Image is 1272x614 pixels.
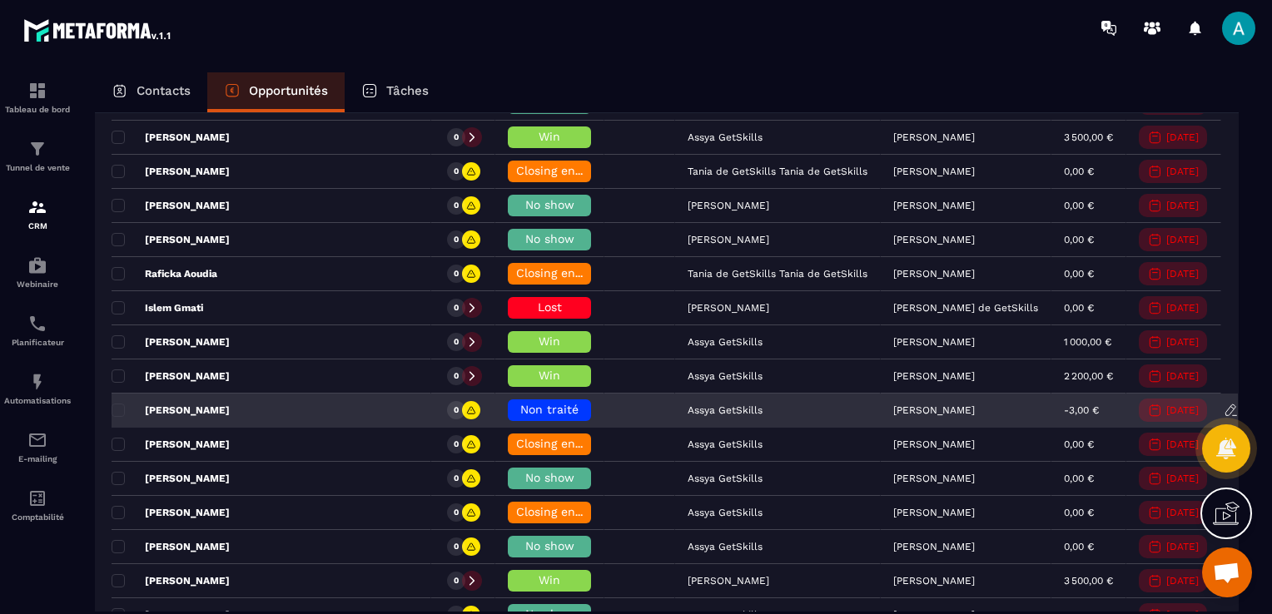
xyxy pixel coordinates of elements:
a: formationformationTableau de bord [4,68,71,126]
p: [PERSON_NAME] [893,473,975,484]
p: [DATE] [1166,370,1199,382]
p: [PERSON_NAME] [112,199,230,212]
p: [PERSON_NAME] [893,507,975,518]
p: [PERSON_NAME] [893,541,975,552]
p: 0,00 € [1064,302,1094,314]
p: 0 [454,336,459,348]
p: [PERSON_NAME] [112,131,230,144]
img: automations [27,372,47,392]
a: emailemailE-mailing [4,418,71,476]
p: [DATE] [1166,131,1199,143]
p: [PERSON_NAME] [112,506,230,519]
p: CRM [4,221,71,230]
a: Opportunités [207,72,345,112]
p: [PERSON_NAME] [112,574,230,587]
p: 0 [454,507,459,518]
p: [DATE] [1166,438,1199,450]
p: 0,00 € [1064,473,1094,484]
p: 0,00 € [1064,541,1094,552]
span: No show [525,539,574,552]
p: [PERSON_NAME] [893,268,975,280]
p: Automatisations [4,396,71,405]
p: [PERSON_NAME] [893,575,975,587]
p: [DATE] [1166,200,1199,211]
img: formation [27,139,47,159]
a: formationformationCRM [4,185,71,243]
p: [PERSON_NAME] de GetSkills [893,302,1038,314]
p: Opportunités [249,83,328,98]
span: Lost [538,300,562,314]
a: accountantaccountantComptabilité [4,476,71,534]
p: [DATE] [1166,302,1199,314]
a: automationsautomationsWebinaire [4,243,71,301]
span: Non traité [520,403,579,416]
p: [DATE] [1166,336,1199,348]
p: [PERSON_NAME] [112,404,230,417]
p: [DATE] [1166,268,1199,280]
p: 0 [454,234,459,245]
span: Win [539,334,560,348]
p: [PERSON_NAME] [893,234,975,245]
p: 0,00 € [1064,166,1094,177]
p: 2 200,00 € [1064,370,1113,382]
span: Win [539,369,560,382]
p: 0 [454,404,459,416]
p: Tunnel de vente [4,163,71,172]
p: Comptabilité [4,512,71,522]
p: [DATE] [1166,575,1199,587]
p: 1 000,00 € [1064,336,1111,348]
p: [PERSON_NAME] [893,370,975,382]
img: scheduler [27,314,47,334]
span: No show [525,198,574,211]
span: Closing en cours [516,164,611,177]
p: -3,00 € [1064,404,1099,416]
p: E-mailing [4,454,71,463]
span: No show [525,471,574,484]
img: automations [27,255,47,275]
p: 0 [454,438,459,450]
a: Contacts [95,72,207,112]
p: 0 [454,575,459,587]
p: [PERSON_NAME] [893,438,975,450]
img: formation [27,197,47,217]
p: [PERSON_NAME] [893,404,975,416]
span: Closing en cours [516,266,611,280]
p: 0 [454,131,459,143]
a: automationsautomationsAutomatisations [4,359,71,418]
p: 3 500,00 € [1064,575,1113,587]
p: [PERSON_NAME] [112,540,230,553]
a: Ouvrir le chat [1202,547,1252,597]
p: 0 [454,268,459,280]
p: [PERSON_NAME] [893,336,975,348]
p: Islem Gmati [112,301,203,314]
img: email [27,430,47,450]
p: [DATE] [1166,166,1199,177]
p: 0,00 € [1064,200,1094,211]
p: [PERSON_NAME] [893,166,975,177]
p: 0,00 € [1064,507,1094,518]
p: 0 [454,302,459,314]
p: 0 [454,370,459,382]
p: [DATE] [1166,404,1199,416]
p: Contacts [137,83,191,98]
p: [PERSON_NAME] [112,335,230,349]
p: Webinaire [4,280,71,289]
p: [PERSON_NAME] [112,438,230,451]
p: [PERSON_NAME] [112,472,230,485]
p: [DATE] [1166,507,1199,518]
a: formationformationTunnel de vente [4,126,71,185]
p: Tableau de bord [4,105,71,114]
p: Tâches [386,83,429,98]
span: Closing en cours [516,505,611,518]
span: No show [525,232,574,245]
p: [PERSON_NAME] [112,165,230,178]
p: 0,00 € [1064,438,1094,450]
p: 0 [454,473,459,484]
p: [PERSON_NAME] [893,131,975,143]
p: 0 [454,541,459,552]
p: Planificateur [4,338,71,347]
p: [PERSON_NAME] [112,369,230,383]
p: 0 [454,166,459,177]
span: Win [539,130,560,143]
p: Raficka Aoudia [112,267,217,280]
